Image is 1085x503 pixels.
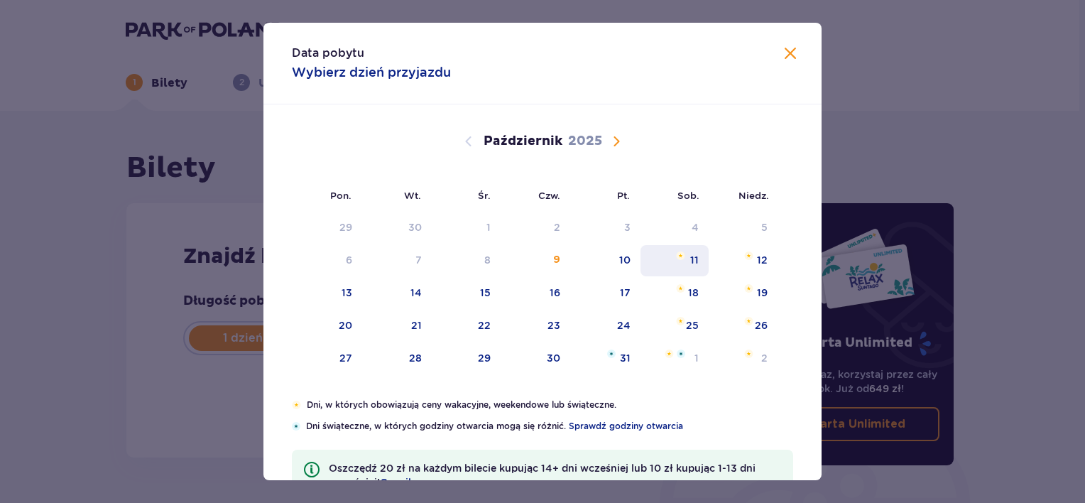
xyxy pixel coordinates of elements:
p: Dni, w których obowiązują ceny wakacyjne, weekendowe lub świąteczne. [307,399,793,411]
td: niedziela, 26 października 2025 [709,310,778,342]
div: 22 [478,318,491,332]
div: 18 [688,286,699,300]
div: 29 [339,220,352,234]
div: 24 [617,318,631,332]
td: Data niedostępna. wtorek, 30 września 2025 [362,212,432,244]
small: Sob. [677,190,699,201]
div: 19 [757,286,768,300]
div: 29 [478,351,491,365]
td: Data niedostępna. niedziela, 5 października 2025 [709,212,778,244]
div: 27 [339,351,352,365]
td: piątek, 24 października 2025 [570,310,640,342]
div: 1 [694,351,699,365]
small: Pon. [330,190,351,201]
img: Pomarańczowa gwiazdka [744,317,753,325]
p: Dni świąteczne, w których godziny otwarcia mogą się różnić. [306,420,793,433]
td: Data niedostępna. wtorek, 7 października 2025 [362,245,432,276]
img: Pomarańczowa gwiazdka [665,350,674,358]
td: sobota, 18 października 2025 [640,278,709,309]
td: poniedziałek, 27 października 2025 [292,343,362,374]
div: 12 [757,253,768,267]
td: sobota, 1 listopada 2025 [640,343,709,374]
td: środa, 29 października 2025 [432,343,501,374]
div: 14 [410,286,422,300]
div: 30 [547,351,560,365]
img: Pomarańczowa gwiazdka [676,251,685,260]
img: Pomarańczowa gwiazdka [676,317,685,325]
div: 25 [686,318,699,332]
div: 21 [411,318,422,332]
div: 2 [761,351,768,365]
p: Data pobytu [292,45,364,61]
td: czwartek, 9 października 2025 [501,245,571,276]
small: Śr. [478,190,491,201]
div: 28 [409,351,422,365]
a: Sprawdź godziny otwarcia [569,420,683,433]
img: Niebieska gwiazdka [292,422,300,431]
div: 8 [484,253,491,267]
td: sobota, 11 października 2025 [640,245,709,276]
td: czwartek, 16 października 2025 [501,278,571,309]
div: 11 [690,253,699,267]
small: Czw. [538,190,560,201]
td: wtorek, 21 października 2025 [362,310,432,342]
a: Cennik [380,475,414,490]
div: 4 [692,220,699,234]
td: wtorek, 14 października 2025 [362,278,432,309]
div: 13 [342,286,352,300]
img: Pomarańczowa gwiazdka [744,350,753,358]
div: 16 [550,286,560,300]
td: Data niedostępna. poniedziałek, 29 września 2025 [292,212,362,244]
td: Data niedostępna. środa, 8 października 2025 [432,245,501,276]
p: Październik [484,133,562,150]
small: Pt. [617,190,630,201]
td: niedziela, 2 listopada 2025 [709,343,778,374]
div: 23 [547,318,560,332]
td: poniedziałek, 20 października 2025 [292,310,362,342]
td: niedziela, 19 października 2025 [709,278,778,309]
div: 17 [620,286,631,300]
td: piątek, 17 października 2025 [570,278,640,309]
small: Wt. [404,190,421,201]
div: 26 [755,318,768,332]
img: Pomarańczowa gwiazdka [292,401,301,409]
div: 7 [415,253,422,267]
small: Niedz. [738,190,769,201]
td: Data niedostępna. czwartek, 2 października 2025 [501,212,571,244]
button: Zamknij [782,45,799,63]
td: czwartek, 30 października 2025 [501,343,571,374]
div: 6 [346,253,352,267]
img: Pomarańczowa gwiazdka [676,284,685,293]
div: 20 [339,318,352,332]
td: środa, 15 października 2025 [432,278,501,309]
p: 2025 [568,133,602,150]
div: 9 [553,253,560,267]
div: 10 [619,253,631,267]
div: 30 [408,220,422,234]
p: Oszczędź 20 zł na każdym bilecie kupując 14+ dni wcześniej lub 10 zł kupując 1-13 dni wcześniej! [329,461,782,490]
td: środa, 22 października 2025 [432,310,501,342]
td: Data niedostępna. piątek, 3 października 2025 [570,212,640,244]
div: 3 [624,220,631,234]
div: 31 [620,351,631,365]
button: Poprzedni miesiąc [460,133,477,150]
img: Niebieska gwiazdka [677,350,685,358]
td: poniedziałek, 13 października 2025 [292,278,362,309]
div: 1 [486,220,491,234]
div: 2 [554,220,560,234]
td: Data niedostępna. poniedziałek, 6 października 2025 [292,245,362,276]
p: Wybierz dzień przyjazdu [292,64,451,81]
td: niedziela, 12 października 2025 [709,245,778,276]
td: sobota, 25 października 2025 [640,310,709,342]
td: Data niedostępna. sobota, 4 października 2025 [640,212,709,244]
td: piątek, 10 października 2025 [570,245,640,276]
div: 15 [480,286,491,300]
td: piątek, 31 października 2025 [570,343,640,374]
button: Następny miesiąc [608,133,625,150]
img: Niebieska gwiazdka [607,350,616,358]
td: wtorek, 28 października 2025 [362,343,432,374]
img: Pomarańczowa gwiazdka [744,251,753,260]
td: czwartek, 23 października 2025 [501,310,571,342]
